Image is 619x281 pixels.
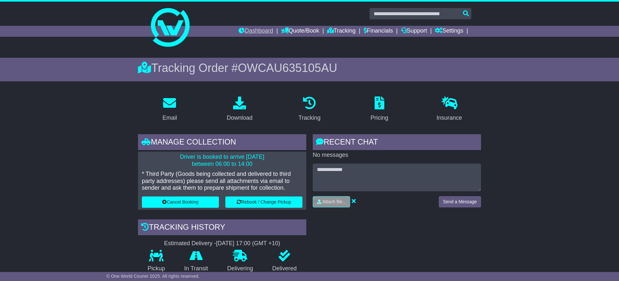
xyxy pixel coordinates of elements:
[435,26,463,37] a: Settings
[401,26,427,37] a: Support
[437,114,462,122] div: Insurance
[162,114,177,122] div: Email
[142,196,219,208] button: Cancel Booking
[142,154,302,167] p: Driver is booked to arrive [DATE] between 06:00 to 14:00
[138,240,306,247] div: Estimated Delivery -
[299,114,320,122] div: Tracking
[294,94,325,125] a: Tracking
[158,94,181,125] a: Email
[138,265,175,272] p: Pickup
[364,26,393,37] a: Financials
[218,265,263,272] p: Delivering
[313,134,481,152] div: RECENT CHAT
[313,152,481,159] p: No messages
[227,114,252,122] div: Download
[439,196,481,207] button: Send a Message
[263,265,307,272] p: Delivered
[370,114,388,122] div: Pricing
[175,265,218,272] p: In Transit
[138,219,306,237] div: Tracking history
[225,196,302,208] button: Rebook / Change Pickup
[106,274,200,279] span: © One World Courier 2025. All rights reserved.
[238,61,337,75] span: OWCAU635105AU
[216,240,280,247] div: [DATE] 17:00 (GMT +10)
[432,94,466,125] a: Insurance
[366,94,392,125] a: Pricing
[138,134,306,152] div: Manage collection
[327,26,356,37] a: Tracking
[222,94,257,125] a: Download
[239,26,273,37] a: Dashboard
[281,26,319,37] a: Quote/Book
[138,61,481,75] div: Tracking Order #
[142,171,302,192] p: * Third Party (Goods being collected and delivered to third party addresses) please send all atta...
